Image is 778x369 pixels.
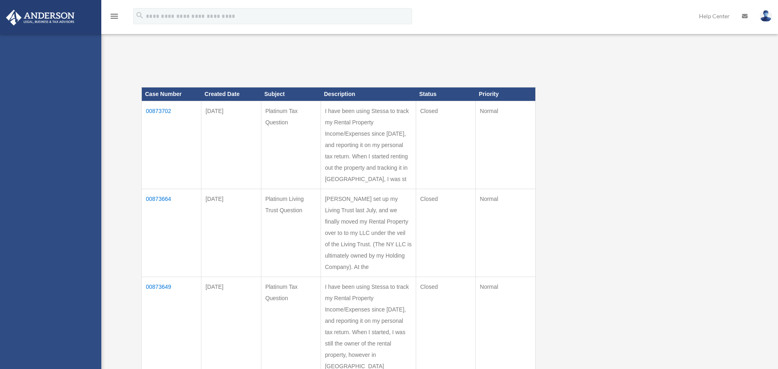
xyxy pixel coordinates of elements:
td: [DATE] [201,189,261,277]
td: Platinum Tax Question [261,101,321,189]
td: Platinum Living Trust Question [261,189,321,277]
th: Subject [261,87,321,101]
td: Normal [476,101,535,189]
td: I have been using Stessa to track my Rental Property Income/Expenses since [DATE], and reporting ... [321,101,416,189]
th: Status [416,87,475,101]
a: menu [109,14,119,21]
i: search [135,11,144,20]
td: Closed [416,189,475,277]
th: Case Number [142,87,201,101]
th: Priority [476,87,535,101]
i: menu [109,11,119,21]
th: Description [321,87,416,101]
td: 00873702 [142,101,201,189]
td: Closed [416,101,475,189]
td: [DATE] [201,101,261,189]
td: Normal [476,189,535,277]
td: 00873664 [142,189,201,277]
th: Created Date [201,87,261,101]
img: User Pic [760,10,772,22]
td: [PERSON_NAME] set up my Living Trust last July, and we finally moved my Rental Property over to t... [321,189,416,277]
img: Anderson Advisors Platinum Portal [4,10,77,26]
